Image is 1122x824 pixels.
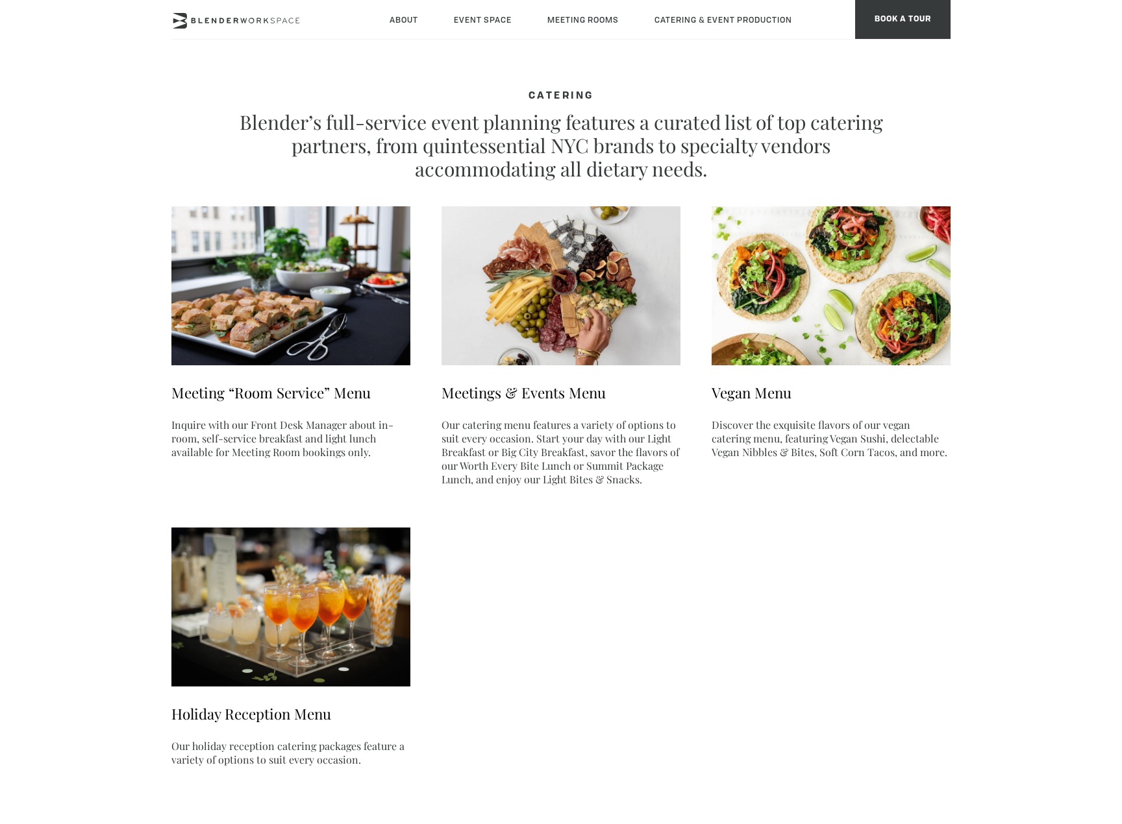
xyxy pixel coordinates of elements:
p: Blender’s full-service event planning features a curated list of top catering partners, from quin... [236,110,886,180]
a: Vegan Menu [712,383,792,402]
h4: CATERING [236,91,886,103]
a: Holiday Reception Menu [171,704,331,723]
p: Inquire with our Front Desk Manager about in-room, self-service breakfast and light lunch availab... [171,418,410,459]
p: Our holiday reception catering packages feature a variety of options to suit every occasion. [171,739,410,766]
p: Our catering menu features a variety of options to suit every occasion. Start your day with our L... [442,418,680,486]
a: Meetings & Events Menu [442,383,606,402]
a: Meeting “Room Service” Menu [171,383,371,402]
p: Discover the exquisite flavors of our vegan catering menu, featuring Vegan Sushi, delectable Vega... [712,418,951,459]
